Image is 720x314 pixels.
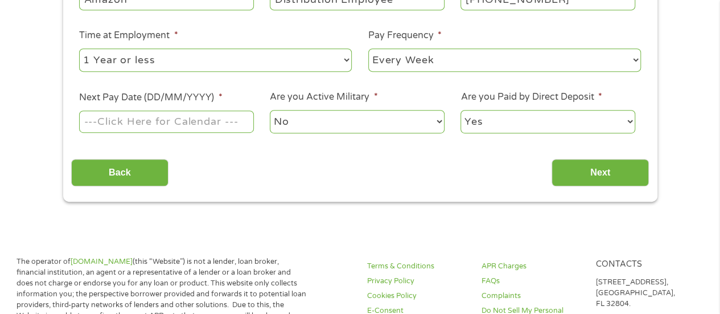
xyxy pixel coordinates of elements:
[270,91,377,103] label: Are you Active Military
[71,257,133,266] a: [DOMAIN_NAME]
[79,30,178,42] label: Time at Employment
[368,30,442,42] label: Pay Frequency
[79,92,222,104] label: Next Pay Date (DD/MM/YYYY)
[552,159,649,187] input: Next
[596,259,697,270] h4: Contacts
[596,277,697,309] p: [STREET_ADDRESS], [GEOGRAPHIC_DATA], FL 32804.
[482,276,582,287] a: FAQs
[79,111,253,132] input: ---Click Here for Calendar ---
[460,91,602,103] label: Are you Paid by Direct Deposit
[367,261,468,272] a: Terms & Conditions
[482,261,582,272] a: APR Charges
[367,276,468,287] a: Privacy Policy
[482,291,582,301] a: Complaints
[367,291,468,301] a: Cookies Policy
[71,159,168,187] input: Back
